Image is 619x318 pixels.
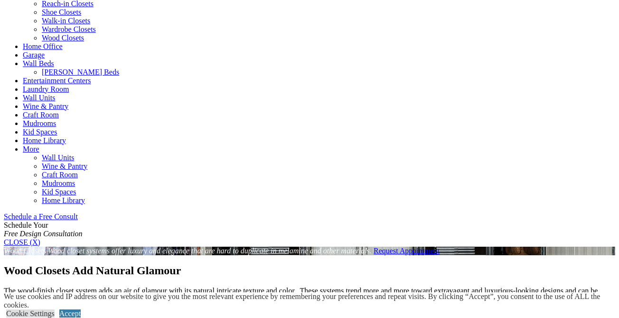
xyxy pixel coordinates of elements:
[42,17,90,25] a: Walk-in Closets
[42,162,87,170] a: Wine & Pantry
[23,51,45,59] a: Garage
[23,77,91,85] a: Entertainment Centers
[42,196,85,204] a: Home Library
[42,8,81,16] a: Shoe Closets
[42,188,76,196] a: Kid Spaces
[42,25,96,33] a: Wardrobe Closets
[4,247,46,255] span: Wood Closets
[4,292,619,309] div: We use cookies and IP address on our website to give you the most relevant experience by remember...
[42,68,119,76] a: [PERSON_NAME] Beds
[4,287,615,304] p: The wood-finish closet system adds an air of glamour with its natural intricate texture and color...
[42,34,84,42] a: Wood Closets
[23,119,56,127] a: Mudrooms
[42,154,74,162] a: Wall Units
[4,212,78,221] a: Schedule a Free Consult (opens a dropdown menu)
[42,171,78,179] a: Craft Room
[374,247,440,255] a: Request Appointment
[4,230,83,238] em: Free Design Consultation
[6,309,55,318] a: Cookie Settings
[23,85,69,93] a: Laundry Room
[23,102,68,110] a: Wine & Pantry
[4,221,83,238] span: Schedule Your
[23,111,59,119] a: Craft Room
[59,309,81,318] a: Accept
[4,238,40,246] a: CLOSE (X)
[23,128,57,136] a: Kid Spaces
[48,247,372,255] em: Wood closet systems offer luxury and elegance that are hard to duplicate in melamine and other ma...
[4,264,615,277] h1: Wood Closets Add Natural Glamour
[23,42,63,50] a: Home Office
[23,145,39,153] a: More menu text will display only on big screen
[23,94,55,102] a: Wall Units
[42,179,75,187] a: Mudrooms
[23,59,54,67] a: Wall Beds
[23,136,66,145] a: Home Library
